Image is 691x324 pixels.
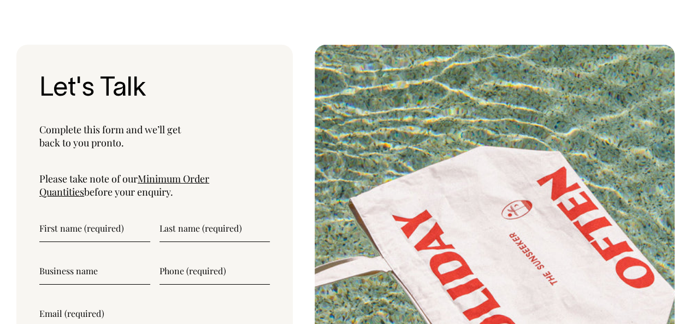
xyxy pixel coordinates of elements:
[39,75,270,104] h3: Let's Talk
[39,215,150,242] input: First name (required)
[39,257,150,285] input: Business name
[39,172,270,198] p: Please take note of our before your enquiry.
[160,257,270,285] input: Phone (required)
[39,123,270,149] p: Complete this form and we’ll get back to you pronto.
[160,215,270,242] input: Last name (required)
[39,172,209,198] a: Minimum Order Quantities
